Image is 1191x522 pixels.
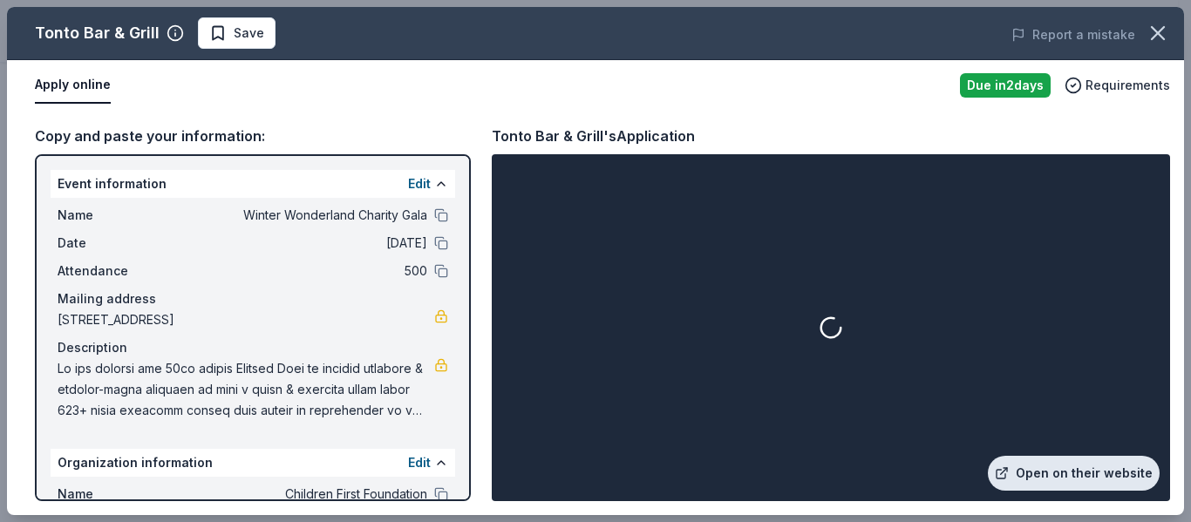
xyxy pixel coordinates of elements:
[960,73,1051,98] div: Due in 2 days
[492,125,695,147] div: Tonto Bar & Grill's Application
[58,484,174,505] span: Name
[51,170,455,198] div: Event information
[35,67,111,104] button: Apply online
[58,261,174,281] span: Attendance
[234,23,264,44] span: Save
[174,261,427,281] span: 500
[1086,75,1170,96] span: Requirements
[174,484,427,505] span: Children First Foundation
[1011,24,1135,45] button: Report a mistake
[198,17,276,49] button: Save
[174,205,427,226] span: Winter Wonderland Charity Gala
[35,19,160,47] div: Tonto Bar & Grill
[58,233,174,254] span: Date
[408,452,431,473] button: Edit
[1065,75,1170,96] button: Requirements
[408,173,431,194] button: Edit
[58,205,174,226] span: Name
[58,358,434,421] span: Lo ips dolorsi ame 50co adipis Elitsed Doei te incidid utlabore & etdolor-magna aliquaen ad mini ...
[174,233,427,254] span: [DATE]
[988,456,1160,491] a: Open on their website
[58,309,434,330] span: [STREET_ADDRESS]
[35,125,471,147] div: Copy and paste your information:
[58,288,448,309] div: Mailing address
[58,337,448,358] div: Description
[51,449,455,477] div: Organization information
